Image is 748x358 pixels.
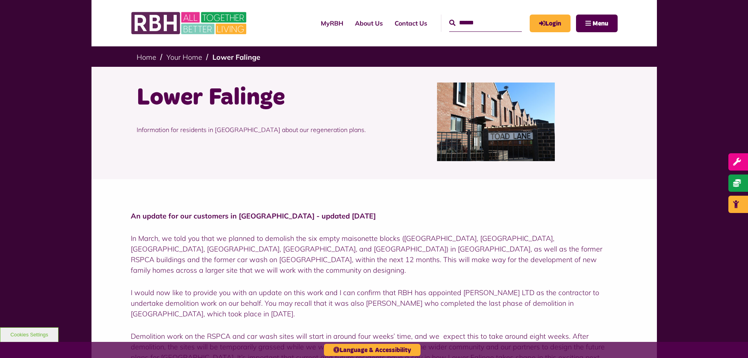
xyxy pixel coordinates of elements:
a: Contact Us [389,13,433,34]
p: In March, we told you that we planned to demolish the six empty maisonette blocks ([GEOGRAPHIC_DA... [131,233,618,275]
strong: An update for our customers in [GEOGRAPHIC_DATA] - updated [DATE] [131,211,376,220]
p: I would now like to provide you with an update on this work and I can confirm that RBH has appoin... [131,287,618,319]
span: Menu [593,20,608,27]
a: About Us [349,13,389,34]
h1: Lower Falinge [137,83,368,113]
a: Lower Falinge [212,53,260,62]
p: Information for residents in [GEOGRAPHIC_DATA] about our regeneration plans. [137,113,368,146]
button: Navigation [576,15,618,32]
img: Lower Falinge [437,83,555,161]
a: Home [137,53,156,62]
button: Language & Accessibility [324,344,421,356]
a: MyRBH [530,15,571,32]
a: MyRBH [315,13,349,34]
iframe: Netcall Web Assistant for live chat [713,323,748,358]
a: Your Home [166,53,202,62]
img: RBH [131,8,249,39]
